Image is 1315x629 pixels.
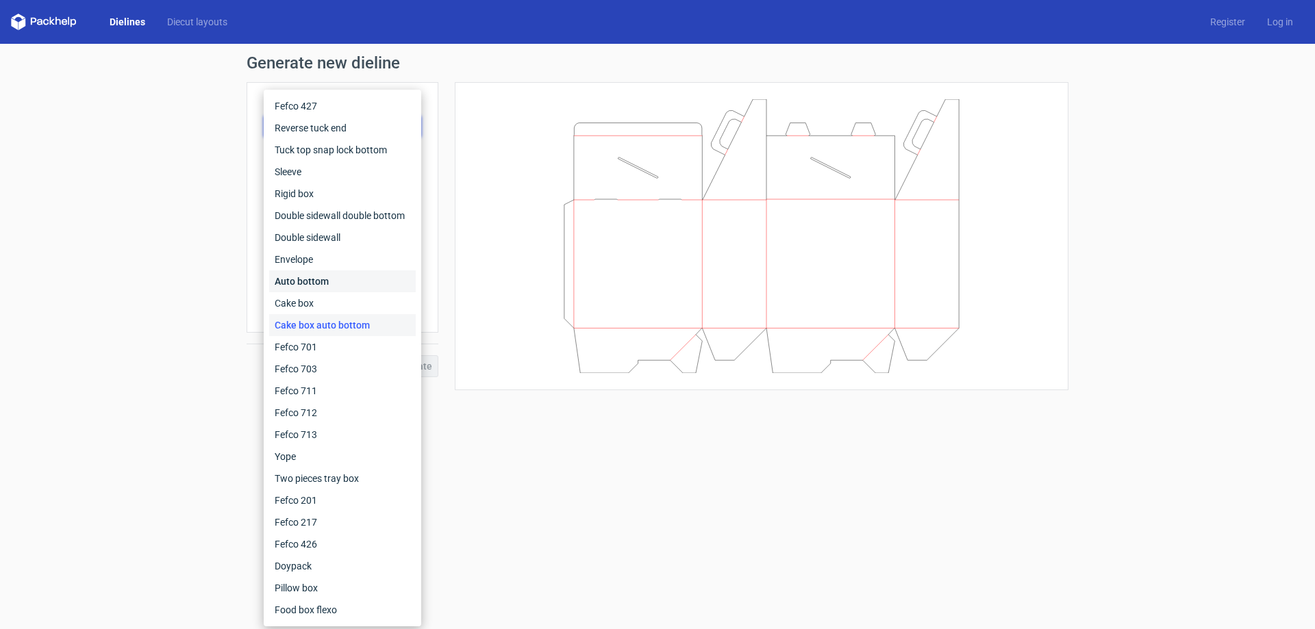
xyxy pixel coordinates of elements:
a: Log in [1256,15,1304,29]
div: Fefco 703 [269,358,416,380]
div: Cake box auto bottom [269,314,416,336]
a: Dielines [99,15,156,29]
div: Yope [269,446,416,467]
div: Fefco 427 [269,95,416,117]
div: Tuck top snap lock bottom [269,139,416,161]
div: Fefco 426 [269,533,416,555]
div: Food box flexo [269,599,416,621]
div: Doypack [269,555,416,577]
div: Double sidewall [269,227,416,248]
h1: Generate new dieline [247,55,1068,71]
a: Diecut layouts [156,15,238,29]
div: Reverse tuck end [269,117,416,139]
div: Fefco 713 [269,424,416,446]
div: Pillow box [269,577,416,599]
div: Fefco 217 [269,511,416,533]
div: Rigid box [269,183,416,205]
div: Fefco 711 [269,380,416,402]
div: Fefco 701 [269,336,416,358]
div: Fefco 201 [269,489,416,511]
div: Envelope [269,248,416,270]
div: Fefco 712 [269,402,416,424]
div: Double sidewall double bottom [269,205,416,227]
div: Cake box [269,292,416,314]
div: Auto bottom [269,270,416,292]
a: Register [1199,15,1256,29]
div: Sleeve [269,161,416,183]
div: Two pieces tray box [269,467,416,489]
